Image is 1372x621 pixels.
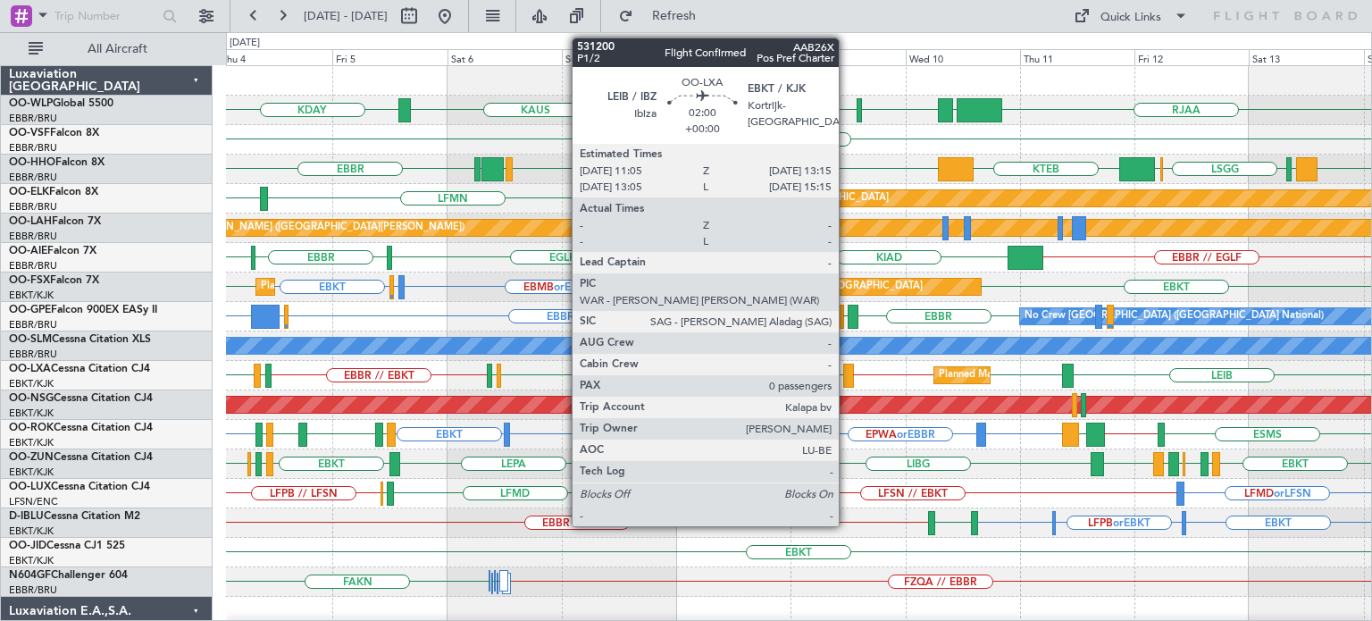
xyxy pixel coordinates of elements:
[9,407,54,420] a: EBKT/KJK
[9,246,47,256] span: OO-AIE
[9,259,57,273] a: EBBR/BRU
[9,541,46,551] span: OO-JID
[9,570,128,581] a: N604GFChallenger 604
[9,423,54,433] span: OO-ROK
[562,49,676,65] div: Sun 7
[9,305,51,315] span: OO-GPE
[9,157,55,168] span: OO-HHO
[9,466,54,479] a: EBKT/KJK
[1134,49,1249,65] div: Fri 12
[9,541,125,551] a: OO-JIDCessna CJ1 525
[1020,49,1134,65] div: Thu 11
[9,482,51,492] span: OO-LUX
[9,157,105,168] a: OO-HHOFalcon 8X
[9,377,54,390] a: EBKT/KJK
[791,49,905,65] div: Tue 9
[9,275,99,286] a: OO-FSXFalcon 7X
[9,364,150,374] a: OO-LXACessna Citation CJ4
[9,98,113,109] a: OO-WLPGlobal 5500
[681,185,889,212] div: Planned Maint Kortrijk-[GEOGRAPHIC_DATA]
[9,436,54,449] a: EBKT/KJK
[1065,2,1197,30] button: Quick Links
[9,275,50,286] span: OO-FSX
[9,200,57,214] a: EBBR/BRU
[9,230,57,243] a: EBBR/BRU
[9,128,50,138] span: OO-VSF
[304,8,388,24] span: [DATE] - [DATE]
[9,318,57,331] a: EBBR/BRU
[9,305,157,315] a: OO-GPEFalcon 900EX EASy II
[9,98,53,109] span: OO-WLP
[9,289,54,302] a: EBKT/KJK
[637,10,712,22] span: Refresh
[715,273,923,300] div: Planned Maint Kortrijk-[GEOGRAPHIC_DATA]
[9,570,51,581] span: N604GF
[9,216,101,227] a: OO-LAHFalcon 7X
[9,393,54,404] span: OO-NSG
[20,35,194,63] button: All Aircraft
[1025,303,1324,330] div: No Crew [GEOGRAPHIC_DATA] ([GEOGRAPHIC_DATA] National)
[9,334,151,345] a: OO-SLMCessna Citation XLS
[676,49,791,65] div: Mon 8
[9,393,153,404] a: OO-NSGCessna Citation CJ4
[9,334,52,345] span: OO-SLM
[1100,9,1161,27] div: Quick Links
[1249,49,1363,65] div: Sat 13
[906,49,1020,65] div: Wed 10
[9,482,150,492] a: OO-LUXCessna Citation CJ4
[9,128,99,138] a: OO-VSFFalcon 8X
[46,43,188,55] span: All Aircraft
[261,273,469,300] div: Planned Maint Kortrijk-[GEOGRAPHIC_DATA]
[9,187,98,197] a: OO-ELKFalcon 8X
[9,141,57,155] a: EBBR/BRU
[9,452,54,463] span: OO-ZUN
[9,495,58,508] a: LFSN/ENC
[9,246,96,256] a: OO-AIEFalcon 7X
[9,187,49,197] span: OO-ELK
[9,554,54,567] a: EBKT/KJK
[218,49,332,65] div: Thu 4
[332,49,447,65] div: Fri 5
[9,348,57,361] a: EBBR/BRU
[9,364,51,374] span: OO-LXA
[9,511,44,522] span: D-IBLU
[9,524,54,538] a: EBKT/KJK
[9,112,57,125] a: EBBR/BRU
[9,583,57,597] a: EBBR/BRU
[448,49,562,65] div: Sat 6
[9,423,153,433] a: OO-ROKCessna Citation CJ4
[54,3,157,29] input: Trip Number
[9,511,140,522] a: D-IBLUCessna Citation M2
[230,36,260,51] div: [DATE]
[9,216,52,227] span: OO-LAH
[939,362,1262,389] div: Planned Maint [GEOGRAPHIC_DATA] ([GEOGRAPHIC_DATA] National)
[9,171,57,184] a: EBBR/BRU
[610,2,717,30] button: Refresh
[9,452,153,463] a: OO-ZUNCessna Citation CJ4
